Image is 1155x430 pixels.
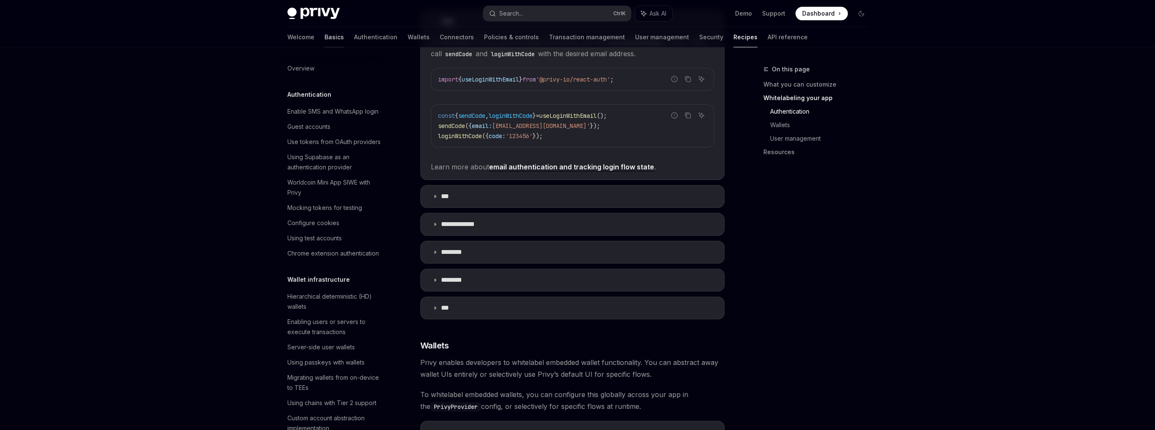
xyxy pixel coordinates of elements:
[696,73,707,84] button: Ask AI
[287,63,314,73] div: Overview
[281,340,389,355] a: Server-side user wallets
[287,122,330,132] div: Guest accounts
[440,27,474,47] a: Connectors
[613,10,626,17] span: Ctrl K
[696,110,707,121] button: Ask AI
[795,7,848,20] a: Dashboard
[281,104,389,119] a: Enable SMS and WhatsApp login
[287,357,365,367] div: Using passkeys with wallets
[635,6,672,21] button: Ask AI
[281,370,389,395] a: Migrating wallets from on-device to TEEs
[287,398,376,408] div: Using chains with Tier 2 support
[682,73,693,84] button: Copy the contents from the code block
[763,91,875,105] a: Whitelabeling your app
[281,395,389,411] a: Using chains with Tier 2 support
[483,6,631,21] button: Search...CtrlK
[287,342,355,352] div: Server-side user wallets
[855,7,868,20] button: Toggle dark mode
[489,163,654,171] a: email authentication and tracking login flow state
[287,137,381,147] div: Use tokens from OAuth providers
[438,132,482,140] span: loginWithCode
[465,122,472,130] span: ({
[442,49,476,59] code: sendCode
[669,110,680,121] button: Report incorrect code
[354,27,398,47] a: Authentication
[430,402,481,411] code: PrivyProvider
[287,291,384,312] div: Hierarchical deterministic (HD) wallets
[682,110,693,121] button: Copy the contents from the code block
[772,64,810,74] span: On this page
[281,200,389,215] a: Mocking tokens for testing
[472,122,492,130] span: email:
[458,112,485,120] span: sendCode
[539,112,597,120] span: useLoginWithEmail
[770,105,875,118] a: Authentication
[699,27,723,47] a: Security
[610,76,614,83] span: ;
[281,314,389,340] a: Enabling users or servers to execute transactions
[462,76,519,83] span: useLoginWithEmail
[287,233,342,243] div: Using test accounts
[281,61,389,76] a: Overview
[287,106,379,117] div: Enable SMS and WhatsApp login
[287,373,384,393] div: Migrating wallets from on-device to TEEs
[287,275,350,285] h5: Wallet infrastructure
[420,357,725,380] span: Privy enables developers to whitelabel embedded wallet functionality. You can abstract away walle...
[735,9,752,18] a: Demo
[438,76,458,83] span: import
[533,112,536,120] span: }
[438,122,465,130] span: sendCode
[281,119,389,134] a: Guest accounts
[499,8,523,19] div: Search...
[281,215,389,231] a: Configure cookies
[420,389,725,412] span: To whitelabel embedded wallets, you can configure this globally across your app in the config, or...
[287,203,362,213] div: Mocking tokens for testing
[536,76,610,83] span: '@privy-io/react-auth'
[281,134,389,150] a: Use tokens from OAuth providers
[287,152,384,172] div: Using Supabase as an authentication provider
[519,76,522,83] span: }
[762,9,785,18] a: Support
[287,317,384,337] div: Enabling users or servers to execute transactions
[287,8,340,19] img: dark logo
[506,132,533,140] span: '123456'
[438,112,455,120] span: const
[770,118,875,132] a: Wallets
[492,122,590,130] span: [EMAIL_ADDRESS][DOMAIN_NAME]'
[455,112,458,120] span: {
[549,27,625,47] a: Transaction management
[431,161,714,173] span: Learn more about .
[487,49,538,59] code: loginWithCode
[281,231,389,246] a: Using test accounts
[489,112,533,120] span: loginWithCode
[281,355,389,370] a: Using passkeys with wallets
[484,27,539,47] a: Policies & controls
[281,150,389,175] a: Using Supabase as an authentication provider
[590,122,600,130] span: });
[635,27,689,47] a: User management
[281,246,389,261] a: Chrome extension authentication
[770,132,875,145] a: User management
[281,175,389,200] a: Worldcoin Mini App SIWE with Privy
[420,10,725,180] details: *****To whitelabel Privy’s passwordless email flow, use theuseLoginWithEmailhook. Then, callsendC...
[802,9,835,18] span: Dashboard
[597,112,607,120] span: ();
[733,27,757,47] a: Recipes
[420,340,449,351] span: Wallets
[458,76,462,83] span: {
[482,132,489,140] span: ({
[485,112,489,120] span: ,
[522,76,536,83] span: from
[408,27,430,47] a: Wallets
[669,73,680,84] button: Report incorrect code
[536,112,539,120] span: =
[533,132,543,140] span: });
[287,248,379,259] div: Chrome extension authentication
[325,27,344,47] a: Basics
[649,9,666,18] span: Ask AI
[763,78,875,91] a: What you can customize
[489,132,506,140] span: code:
[768,27,808,47] a: API reference
[287,177,384,198] div: Worldcoin Mini App SIWE with Privy
[281,289,389,314] a: Hierarchical deterministic (HD) wallets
